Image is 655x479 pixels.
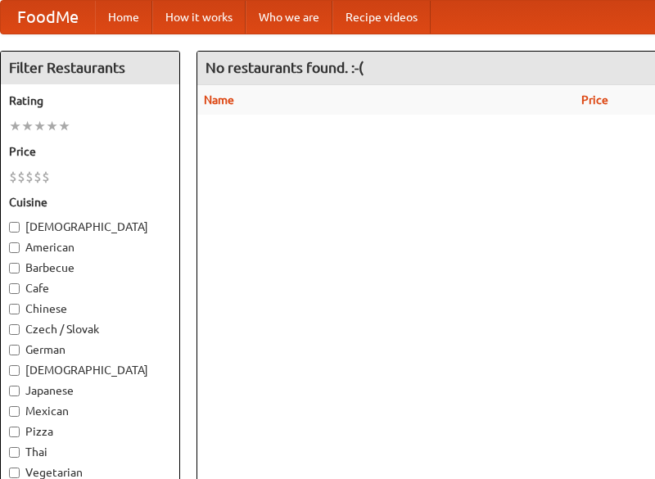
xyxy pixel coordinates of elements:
li: $ [34,168,42,186]
a: Recipe videos [332,1,431,34]
label: German [9,341,171,358]
input: German [9,345,20,355]
li: ★ [58,117,70,135]
input: Cafe [9,283,20,294]
a: FoodMe [1,1,95,34]
input: [DEMOGRAPHIC_DATA] [9,365,20,376]
h4: Filter Restaurants [1,52,179,84]
input: Barbecue [9,263,20,273]
label: American [9,239,171,255]
li: ★ [21,117,34,135]
input: Mexican [9,406,20,417]
label: Chinese [9,301,171,317]
input: Czech / Slovak [9,324,20,335]
input: Thai [9,447,20,458]
a: Home [95,1,152,34]
label: Thai [9,444,171,460]
h5: Cuisine [9,194,171,210]
input: Japanese [9,386,20,396]
li: $ [17,168,25,186]
label: Pizza [9,423,171,440]
a: How it works [152,1,246,34]
li: $ [9,168,17,186]
input: American [9,242,20,253]
input: Pizza [9,427,20,437]
label: Czech / Slovak [9,321,171,337]
li: ★ [46,117,58,135]
label: Mexican [9,403,171,419]
label: Cafe [9,280,171,296]
li: ★ [9,117,21,135]
label: Barbecue [9,260,171,276]
label: Japanese [9,382,171,399]
a: Name [204,93,234,106]
input: [DEMOGRAPHIC_DATA] [9,222,20,233]
h5: Rating [9,93,171,109]
h5: Price [9,143,171,160]
li: ★ [34,117,46,135]
label: [DEMOGRAPHIC_DATA] [9,219,171,235]
li: $ [25,168,34,186]
a: Who we are [246,1,332,34]
label: [DEMOGRAPHIC_DATA] [9,362,171,378]
input: Vegetarian [9,468,20,478]
input: Chinese [9,304,20,314]
ng-pluralize: No restaurants found. :-( [206,60,364,75]
a: Price [581,93,608,106]
li: $ [42,168,50,186]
